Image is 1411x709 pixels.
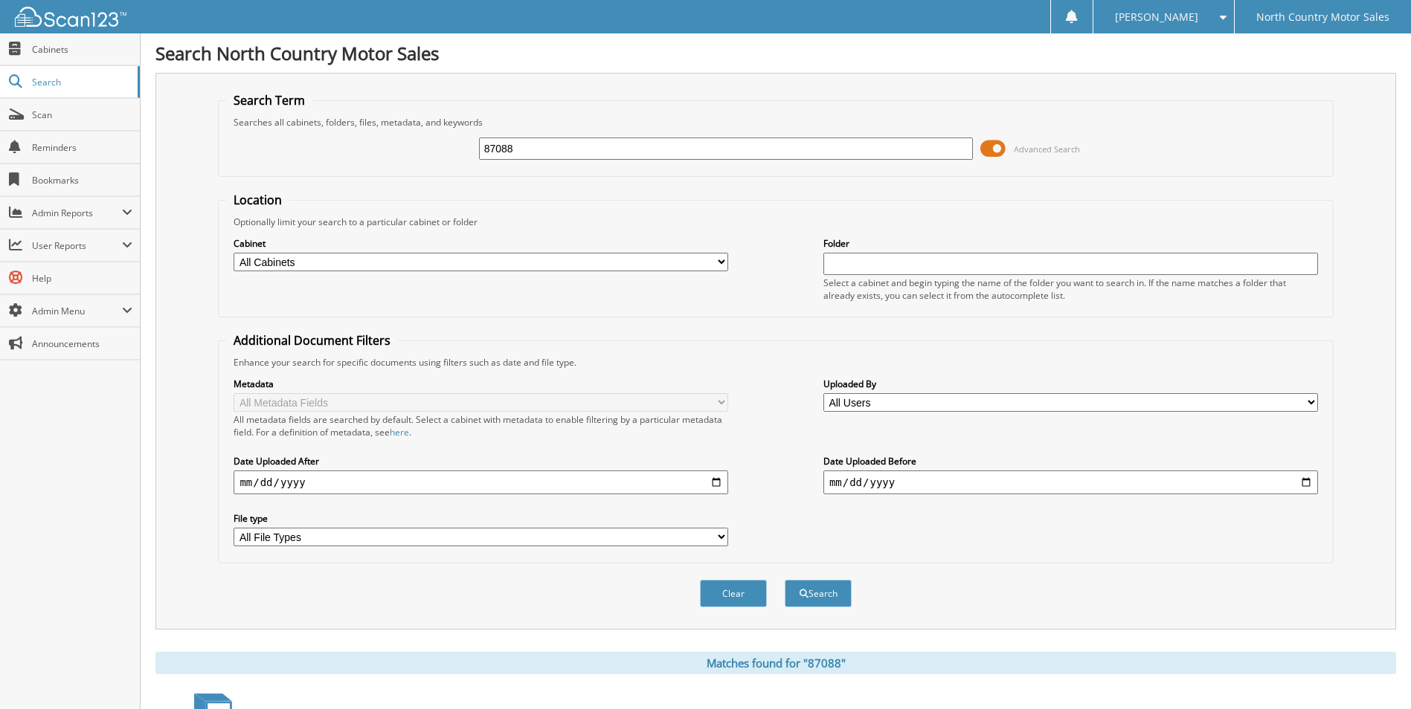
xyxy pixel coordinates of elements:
[32,239,122,252] span: User Reports
[155,41,1396,65] h1: Search North Country Motor Sales
[226,116,1325,129] div: Searches all cabinets, folders, files, metadata, and keywords
[1115,13,1198,22] span: [PERSON_NAME]
[32,109,132,121] span: Scan
[226,92,312,109] legend: Search Term
[234,470,728,494] input: start
[226,216,1325,228] div: Optionally limit your search to a particular cabinet or folder
[32,141,132,154] span: Reminders
[785,580,852,607] button: Search
[226,356,1325,369] div: Enhance your search for specific documents using filters such as date and file type.
[155,652,1396,674] div: Matches found for "87088"
[1256,13,1389,22] span: North Country Motor Sales
[15,7,126,27] img: scan123-logo-white.svg
[234,378,728,390] label: Metadata
[700,580,767,607] button: Clear
[32,43,132,56] span: Cabinets
[32,305,122,317] span: Admin Menu
[234,455,728,467] label: Date Uploaded After
[234,237,728,250] label: Cabinet
[390,426,409,438] a: here
[32,207,122,219] span: Admin Reports
[32,337,132,350] span: Announcements
[32,76,130,88] span: Search
[234,413,728,438] div: All metadata fields are searched by default. Select a cabinet with metadata to enable filtering b...
[234,512,728,525] label: File type
[823,276,1318,302] div: Select a cabinet and begin typing the name of the folder you want to search in. If the name match...
[1014,143,1080,155] span: Advanced Search
[823,237,1318,250] label: Folder
[823,378,1318,390] label: Uploaded By
[823,470,1318,494] input: end
[32,272,132,285] span: Help
[823,455,1318,467] label: Date Uploaded Before
[226,192,289,208] legend: Location
[226,332,398,349] legend: Additional Document Filters
[32,174,132,187] span: Bookmarks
